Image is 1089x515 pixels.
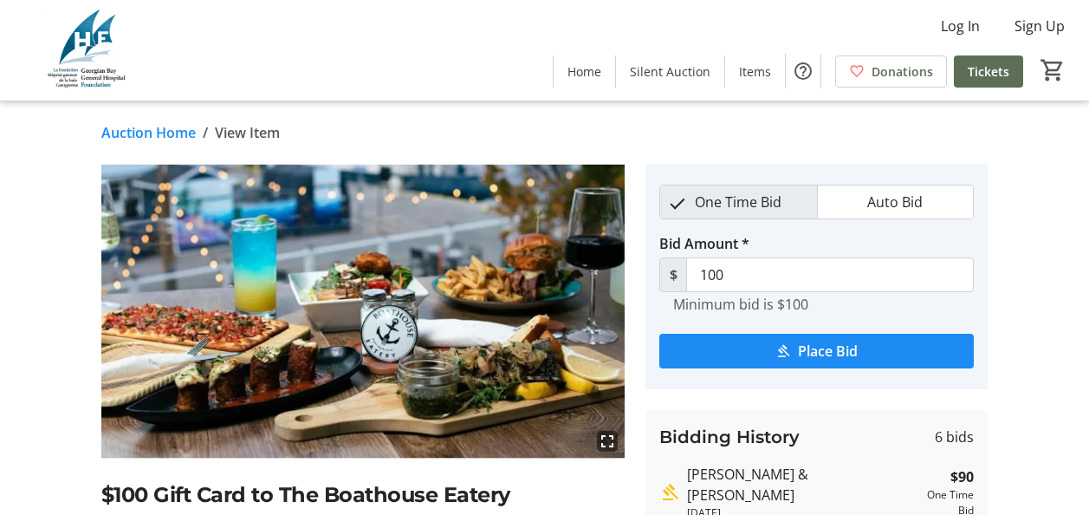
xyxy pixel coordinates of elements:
a: Donations [835,55,947,88]
span: Place Bid [798,341,858,362]
button: Sign Up [1001,12,1079,40]
span: $ [659,257,687,292]
strong: $90 [950,466,974,487]
span: Items [739,62,771,81]
button: Cart [1037,55,1068,86]
span: / [203,122,208,143]
span: Donations [872,62,933,81]
span: Log In [941,16,980,36]
img: Image [101,164,626,459]
button: Log In [927,12,994,40]
span: View Item [215,122,280,143]
h2: $100 Gift Card to The Boathouse Eatery [101,479,626,511]
mat-icon: Highest bid [659,482,680,503]
span: Home [567,62,601,81]
mat-icon: fullscreen [597,431,618,452]
a: Auction Home [101,122,196,143]
a: Silent Auction [616,55,724,88]
span: 6 bids [935,427,974,447]
span: Auto Bid [857,186,933,218]
a: Tickets [954,55,1023,88]
a: Home [554,55,615,88]
tr-hint: Minimum bid is $100 [673,296,808,313]
span: One Time Bid [684,186,792,218]
button: Place Bid [659,334,974,368]
span: Sign Up [1014,16,1065,36]
img: Georgian Bay General Hospital Foundation's Logo [10,7,165,94]
h3: Bidding History [659,424,800,450]
button: Help [786,54,820,88]
span: Silent Auction [630,62,710,81]
label: Bid Amount * [659,233,749,254]
span: Tickets [968,62,1009,81]
div: [PERSON_NAME] & [PERSON_NAME] [687,464,905,505]
a: Items [725,55,785,88]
